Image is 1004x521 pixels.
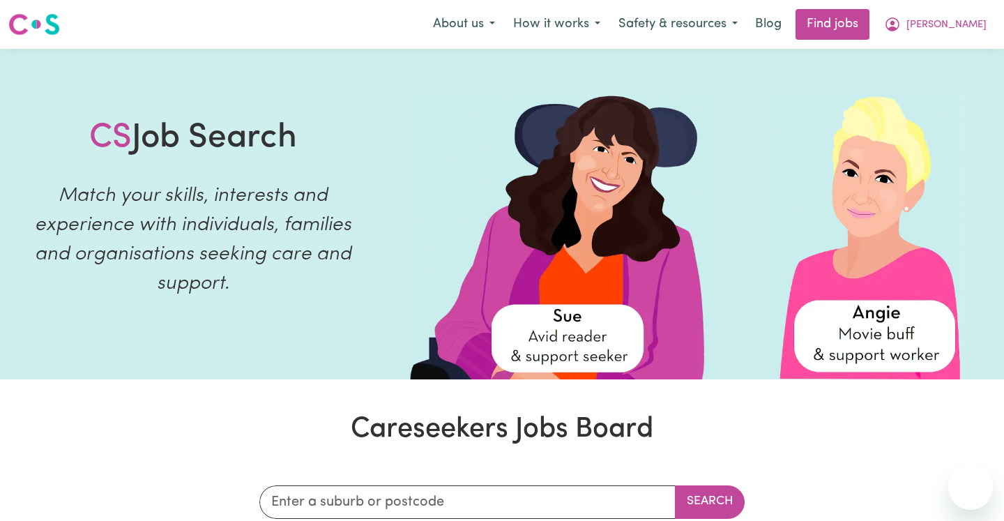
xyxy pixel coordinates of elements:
button: How it works [504,10,609,39]
button: My Account [875,10,996,39]
span: [PERSON_NAME] [906,17,987,33]
input: Enter a suburb or postcode [259,485,676,519]
h1: Job Search [89,119,297,159]
iframe: Botón para iniciar la ventana de mensajería [948,465,993,510]
img: Careseekers logo [8,12,60,37]
p: Match your skills, interests and experience with individuals, families and organisations seeking ... [17,181,370,299]
span: CS [89,121,132,155]
a: Careseekers logo [8,8,60,40]
a: Find jobs [796,9,869,40]
button: Search [675,485,745,519]
a: Blog [747,9,790,40]
button: Safety & resources [609,10,747,39]
button: About us [424,10,504,39]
